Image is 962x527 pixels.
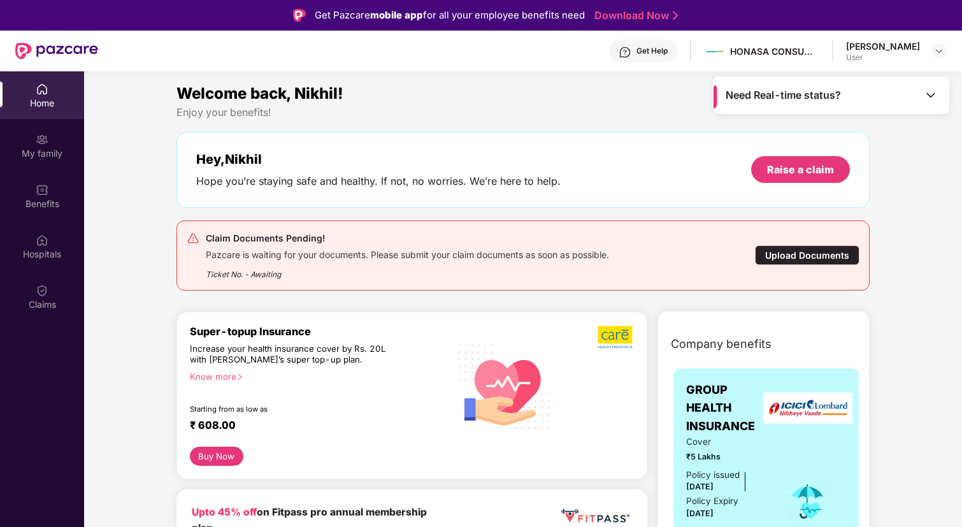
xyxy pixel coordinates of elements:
div: Know more [190,372,442,380]
img: svg+xml;base64,PHN2ZyB3aWR0aD0iMjAiIGhlaWdodD0iMjAiIHZpZXdCb3g9IjAgMCAyMCAyMCIgZmlsbD0ibm9uZSIgeG... [36,133,48,146]
strong: mobile app [370,9,423,21]
span: Company benefits [671,335,772,353]
div: Starting from as low as [190,405,395,414]
span: GROUP HEALTH INSURANCE [686,381,770,435]
img: Logo [293,9,306,22]
img: svg+xml;base64,PHN2ZyBpZD0iSG9zcGl0YWxzIiB4bWxucz0iaHR0cDovL3d3dy53My5vcmcvMjAwMC9zdmciIHdpZHRoPS... [36,234,48,247]
div: Pazcare is waiting for your documents. Please submit your claim documents as soon as possible. [206,246,609,261]
span: Welcome back, Nikhil! [176,84,343,103]
img: svg+xml;base64,PHN2ZyBpZD0iQmVuZWZpdHMiIHhtbG5zPSJodHRwOi8vd3d3LnczLm9yZy8yMDAwL3N2ZyIgd2lkdGg9Ij... [36,184,48,196]
span: Need Real-time status? [726,89,841,102]
span: [DATE] [686,482,714,491]
img: Mamaearth%20Logo.jpg [706,42,724,61]
div: ₹ 608.00 [190,419,436,434]
img: svg+xml;base64,PHN2ZyBpZD0iRHJvcGRvd24tMzJ4MzIiIHhtbG5zPSJodHRwOi8vd3d3LnczLm9yZy8yMDAwL3N2ZyIgd2... [934,46,944,56]
button: Buy Now [190,447,243,466]
div: Raise a claim [767,162,834,177]
a: Download Now [594,9,674,22]
span: Cover [686,435,770,449]
div: [PERSON_NAME] [846,40,920,52]
b: Upto 45% off [192,506,257,518]
div: User [846,52,920,62]
div: HONASA CONSUMER LIMITED [730,45,819,57]
img: svg+xml;base64,PHN2ZyB4bWxucz0iaHR0cDovL3d3dy53My5vcmcvMjAwMC9zdmciIHhtbG5zOnhsaW5rPSJodHRwOi8vd3... [449,329,560,442]
span: ₹5 Lakhs [686,451,770,463]
img: Toggle Icon [924,89,937,101]
img: svg+xml;base64,PHN2ZyBpZD0iSGVscC0zMngzMiIgeG1sbnM9Imh0dHA6Ly93d3cudzMub3JnLzIwMDAvc3ZnIiB3aWR0aD... [619,46,631,59]
img: svg+xml;base64,PHN2ZyB4bWxucz0iaHR0cDovL3d3dy53My5vcmcvMjAwMC9zdmciIHdpZHRoPSIyNCIgaGVpZ2h0PSIyNC... [187,232,199,245]
div: Get Pazcare for all your employee benefits need [315,8,585,23]
img: b5dec4f62d2307b9de63beb79f102df3.png [598,325,634,349]
span: right [236,373,243,380]
div: Policy issued [686,468,740,482]
div: Policy Expiry [686,495,738,508]
div: Hope you’re staying safe and healthy. If not, no worries. We’re here to help. [196,175,561,188]
img: svg+xml;base64,PHN2ZyBpZD0iSG9tZSIgeG1sbnM9Imh0dHA6Ly93d3cudzMub3JnLzIwMDAvc3ZnIiB3aWR0aD0iMjAiIG... [36,83,48,96]
div: Super-topup Insurance [190,325,449,338]
img: Stroke [673,9,678,22]
div: Get Help [636,46,668,56]
img: insurerLogo [763,393,852,424]
div: Increase your health insurance cover by Rs. 20L with [PERSON_NAME]’s super top-up plan. [190,343,394,366]
img: New Pazcare Logo [15,43,98,59]
div: Claim Documents Pending! [206,231,609,246]
div: Upload Documents [755,245,859,265]
img: svg+xml;base64,PHN2ZyBpZD0iQ2xhaW0iIHhtbG5zPSJodHRwOi8vd3d3LnczLm9yZy8yMDAwL3N2ZyIgd2lkdGg9IjIwIi... [36,284,48,297]
span: [DATE] [686,509,714,518]
div: Ticket No. - Awaiting [206,261,609,280]
img: icon [787,480,828,523]
div: Enjoy your benefits! [176,106,870,119]
div: Hey, Nikhil [196,152,561,167]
